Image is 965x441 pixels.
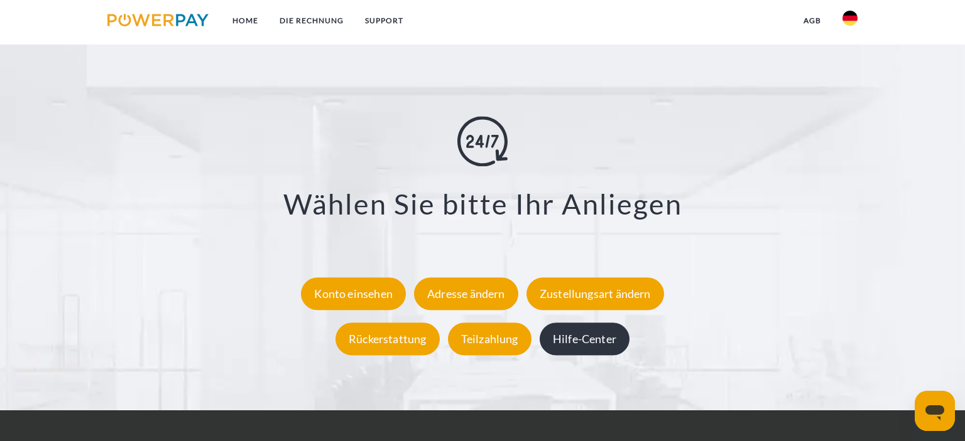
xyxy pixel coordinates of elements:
a: agb [793,9,832,32]
img: online-shopping.svg [457,116,508,166]
a: SUPPORT [354,9,414,32]
h3: Wählen Sie bitte Ihr Anliegen [64,186,901,221]
a: Adresse ändern [411,287,521,300]
a: Hilfe-Center [537,332,633,346]
a: Konto einsehen [298,287,409,300]
div: Konto einsehen [301,277,406,310]
a: Zustellungsart ändern [523,287,667,300]
img: de [842,11,858,26]
div: Hilfe-Center [540,322,630,355]
div: Rückerstattung [335,322,440,355]
a: Teilzahlung [445,332,535,346]
a: Rückerstattung [332,332,443,346]
a: DIE RECHNUNG [269,9,354,32]
div: Adresse ändern [414,277,518,310]
iframe: Schaltfläche zum Öffnen des Messaging-Fensters; Konversation läuft [915,391,955,431]
img: logo-powerpay.svg [107,14,209,26]
a: Home [222,9,269,32]
div: Zustellungsart ändern [526,277,664,310]
div: Teilzahlung [448,322,532,355]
